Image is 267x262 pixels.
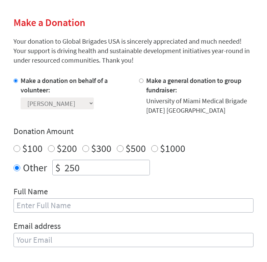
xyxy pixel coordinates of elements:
[57,142,77,155] label: $200
[14,186,48,198] label: Full Name
[126,142,146,155] label: $500
[14,37,253,65] p: Your donation to Global Brigades USA is sincerely appreciated and much needed! Your support is dr...
[63,160,150,175] input: Enter Amount
[22,142,43,155] label: $100
[21,76,108,94] label: Make a donation on behalf of a volunteer:
[91,142,111,155] label: $300
[14,233,253,247] input: Your Email
[23,160,47,175] label: Other
[53,160,63,175] div: $
[146,96,254,115] div: University of Miami Medical Brigade [DATE] [GEOGRAPHIC_DATA]
[146,76,241,94] label: Make a general donation to group fundraiser:
[14,126,253,137] h4: Donation Amount
[14,16,253,28] h2: Make a Donation
[14,198,253,213] input: Enter Full Name
[14,221,61,233] label: Email address
[160,142,185,155] label: $1000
